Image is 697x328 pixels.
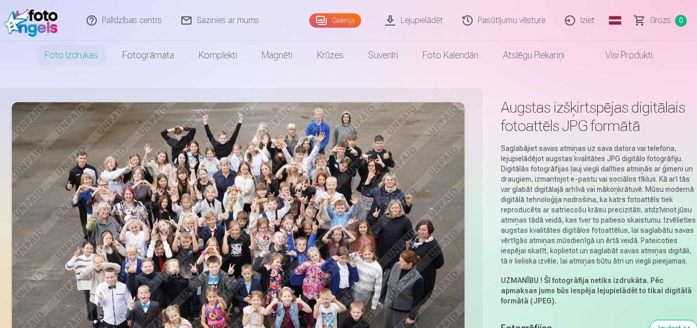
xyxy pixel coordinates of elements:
a: Visi produkti [577,41,665,70]
a: Foto izdrukas [32,41,110,70]
p: Saglabājiet savas atmiņas uz sava datora vai telefona, lejupielādējot augstas kvalitātes JPG digi... [501,143,697,266]
a: Fotogrāmata [110,41,186,70]
span: 0 [675,15,687,27]
a: Komplekti [186,41,249,70]
a: Magnēti [249,41,305,70]
strong: Šī fotogrāfija netiks izdrukāta. Pēc apmaksas jums būs iespēja lejupielādēt to tikai digitālā for... [501,276,692,305]
a: Suvenīri [356,41,410,70]
strong: UZMANĪBU ! [501,276,542,285]
img: /fa1 [4,4,63,37]
a: Galerija [309,13,361,28]
a: Foto kalendāri [410,41,491,70]
span: Grozs [650,14,671,27]
h1: Augstas izšķirtspējas digitālais fotoattēls JPG formātā [501,98,697,135]
a: Krūzes [305,41,356,70]
a: Atslēgu piekariņi [491,41,577,70]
